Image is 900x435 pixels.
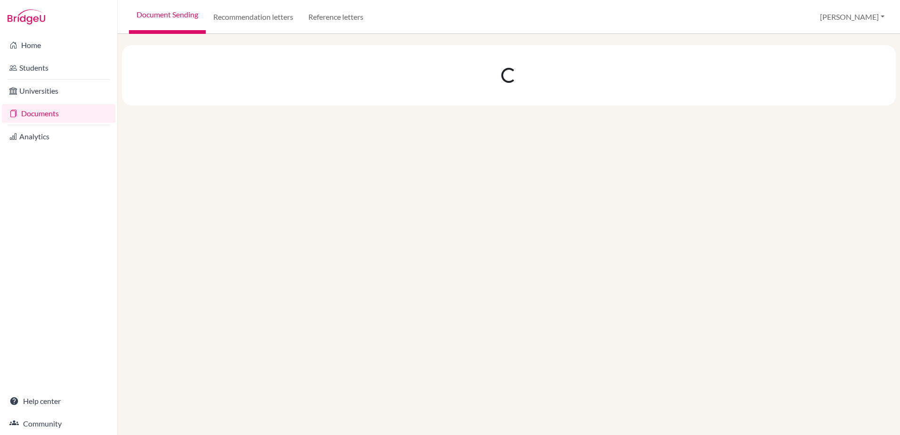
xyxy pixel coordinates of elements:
[2,414,115,433] a: Community
[2,104,115,123] a: Documents
[2,127,115,146] a: Analytics
[8,9,45,24] img: Bridge-U
[2,81,115,100] a: Universities
[2,58,115,77] a: Students
[2,36,115,55] a: Home
[2,392,115,411] a: Help center
[816,8,889,26] button: [PERSON_NAME]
